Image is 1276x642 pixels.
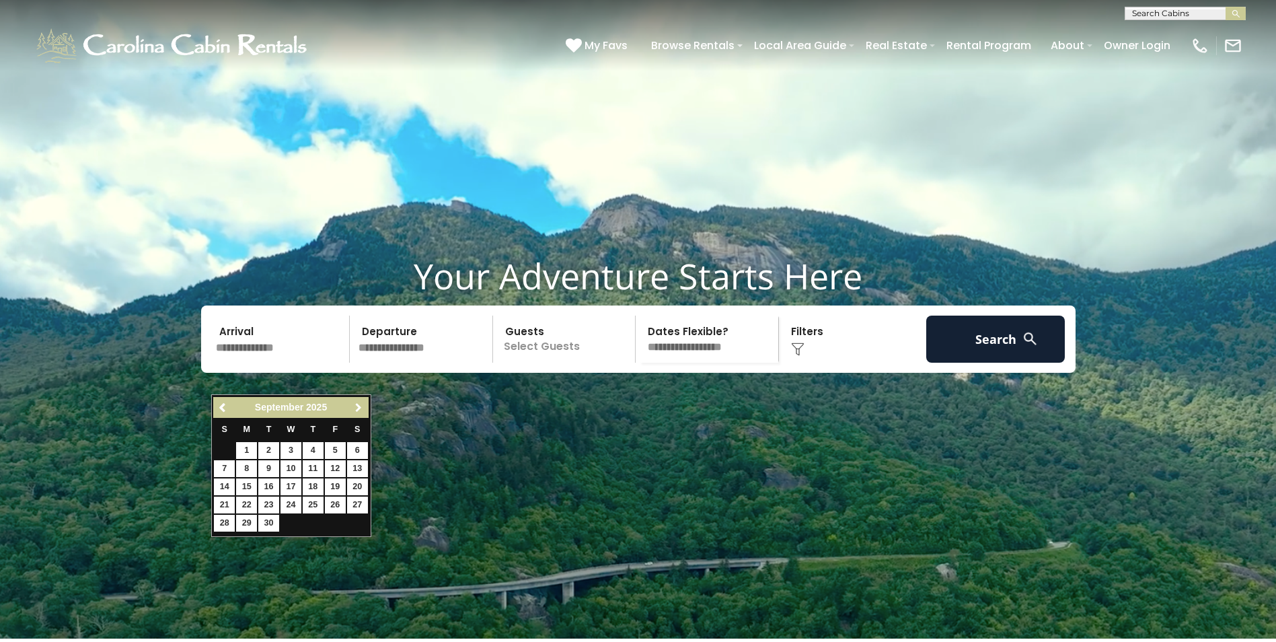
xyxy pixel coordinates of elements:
span: 2025 [306,402,327,413]
a: 27 [347,497,368,513]
a: 4 [303,442,324,459]
a: 2 [258,442,279,459]
a: 16 [258,478,279,495]
a: 21 [214,497,235,513]
span: Friday [332,425,338,434]
a: 5 [325,442,346,459]
span: Sunday [222,425,227,434]
a: 23 [258,497,279,513]
a: 12 [325,460,346,477]
img: mail-regular-white.png [1224,36,1242,55]
a: Browse Rentals [644,34,741,57]
span: Monday [243,425,250,434]
span: Tuesday [266,425,272,434]
img: White-1-1-2.png [34,26,313,66]
span: Thursday [311,425,316,434]
span: September [255,402,303,413]
a: Previous [215,399,231,416]
a: Next [350,399,367,416]
span: Saturday [354,425,360,434]
a: 13 [347,460,368,477]
h1: Your Adventure Starts Here [10,255,1266,297]
span: Wednesday [287,425,295,434]
img: phone-regular-white.png [1191,36,1209,55]
a: 22 [236,497,257,513]
a: 1 [236,442,257,459]
a: 10 [280,460,301,477]
a: 28 [214,515,235,532]
a: Rental Program [940,34,1038,57]
a: 7 [214,460,235,477]
a: 8 [236,460,257,477]
a: 20 [347,478,368,495]
a: 18 [303,478,324,495]
a: 11 [303,460,324,477]
a: 30 [258,515,279,532]
a: 15 [236,478,257,495]
img: search-regular-white.png [1022,330,1039,347]
a: Real Estate [859,34,934,57]
a: My Favs [566,37,631,55]
span: Next [353,402,364,413]
a: 3 [280,442,301,459]
a: 9 [258,460,279,477]
img: filter--v1.png [791,343,804,356]
a: 25 [303,497,324,513]
span: My Favs [585,37,628,54]
button: Search [926,316,1065,363]
a: 24 [280,497,301,513]
a: 19 [325,478,346,495]
a: Owner Login [1097,34,1177,57]
p: Select Guests [497,316,636,363]
a: 17 [280,478,301,495]
a: 29 [236,515,257,532]
a: About [1044,34,1091,57]
a: 26 [325,497,346,513]
a: 6 [347,442,368,459]
span: Previous [218,402,229,413]
a: Local Area Guide [747,34,853,57]
a: 14 [214,478,235,495]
